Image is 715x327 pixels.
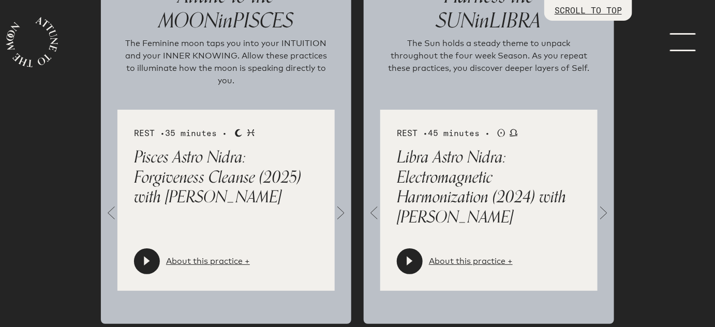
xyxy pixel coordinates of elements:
[384,37,593,89] p: The Sun holds a steady theme to unpack throughout the four week Season. As you repeat these pract...
[429,255,513,267] a: About this practice +
[165,128,227,138] span: 35 minutes •
[475,4,490,38] span: in
[555,4,622,17] p: SCROLL TO TOP
[122,37,331,89] p: The Feminine moon taps you into your INTUITION and your INNER KNOWING. Allow these practices to i...
[397,147,581,227] p: Libra Astro Nidra: Electromagnetic Harmonization (2024) with [PERSON_NAME]
[428,128,490,138] span: 45 minutes •
[397,126,581,139] div: REST •
[134,126,318,139] div: REST •
[219,4,233,38] span: in
[166,255,250,267] a: About this practice +
[134,147,318,207] p: Pisces Astro Nidra: Forgiveness Cleanse (2025) with [PERSON_NAME]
